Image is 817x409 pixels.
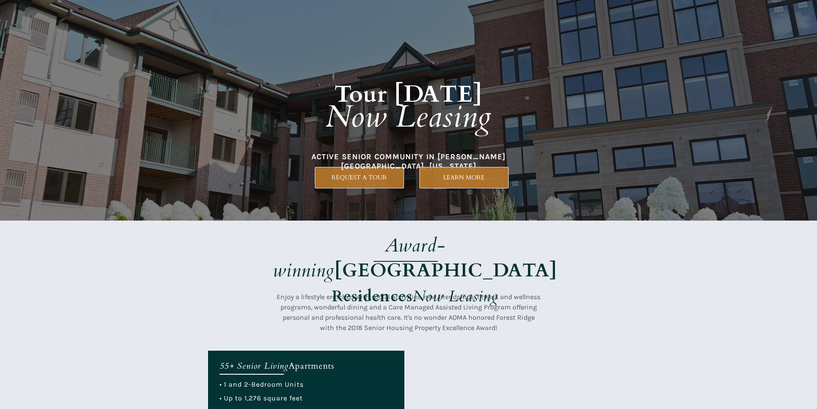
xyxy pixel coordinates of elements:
[332,286,413,307] strong: Residences
[273,233,446,283] em: Award-winning
[413,286,498,307] em: Now Leasing
[220,394,303,402] span: • Up to 1,276 square feet
[326,96,491,138] em: Now Leasing
[420,174,508,181] span: LEARN MORE
[311,152,506,171] span: ACTIVE SENIOR COMMUNITY IN [PERSON_NAME][GEOGRAPHIC_DATA], [US_STATE]
[315,174,404,181] span: REQUEST A TOUR
[220,360,289,372] em: 55+ Senior Living
[335,79,483,110] strong: Tour [DATE]
[315,167,404,188] a: REQUEST A TOUR
[289,360,335,372] span: Apartments
[419,167,509,188] a: LEARN MORE
[335,258,557,283] strong: [GEOGRAPHIC_DATA]
[220,380,304,388] span: • 1 and 2-Bedroom Units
